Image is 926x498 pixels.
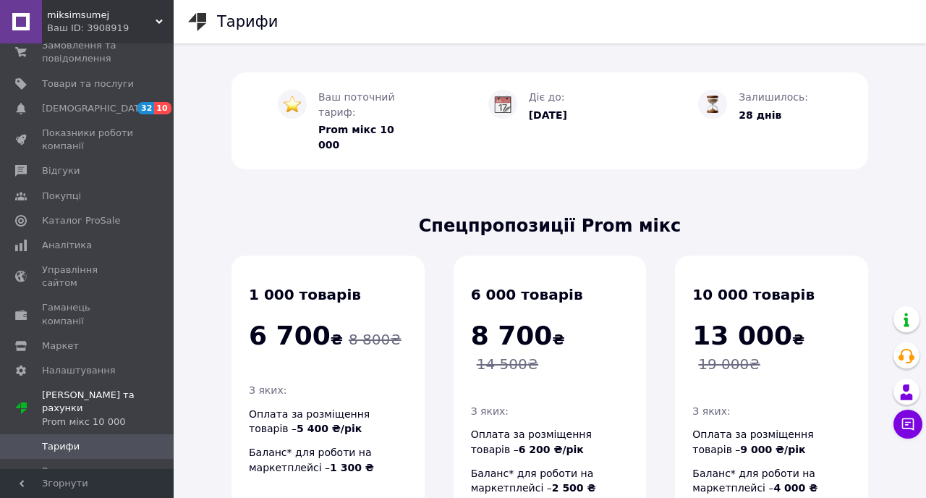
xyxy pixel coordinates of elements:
span: Оплата за розміщення товарів – [692,429,813,455]
span: [PERSON_NAME] та рахунки [42,389,174,429]
span: Товари та послуги [42,77,134,90]
span: [DATE] [529,109,567,121]
span: З яких: [692,405,730,417]
div: Ваш ID: 3908919 [47,22,174,35]
span: ₴ [692,331,804,348]
span: Prom мікс 10 000 [318,124,394,151]
span: Ваш поточний тариф: [318,91,395,118]
span: Баланс* для роботи на маркетплейсі – [471,468,596,494]
span: 10 000 товарів [692,286,815,303]
span: 2 500 ₴ [552,482,596,494]
span: З яких: [471,405,509,417]
span: З яких: [249,384,286,396]
span: 8 800 ₴ [349,331,402,348]
span: Показники роботи компанії [42,127,134,153]
span: 8 700 [471,321,553,350]
span: 1 300 ₴ [330,462,374,473]
h1: Тарифи [217,13,278,30]
span: Каталог ProSale [42,214,120,227]
span: 6 700 [249,321,331,350]
span: Оплата за розміщення товарів – [249,408,370,435]
span: 5 400 ₴/рік [297,423,362,434]
span: ₴ [249,331,343,348]
span: Управління сайтом [42,263,134,290]
span: miksimsumej [47,9,156,22]
span: 14 500 ₴ [477,355,538,373]
span: 28 днів [739,109,781,121]
span: 1 000 товарів [249,286,361,303]
span: Гаманець компанії [42,301,134,327]
div: Prom мікс 10 000 [42,415,174,429]
span: 4 000 ₴ [773,482,817,494]
span: Покупці [42,190,81,203]
span: Баланс* для роботи на маркетплейсі – [249,447,374,473]
img: :calendar: [494,96,511,113]
span: [DEMOGRAPHIC_DATA] [42,102,149,115]
span: Оплата за розміщення товарів – [471,429,592,455]
span: Відгуки [42,164,80,177]
span: 32 [137,102,154,114]
span: Маркет [42,339,79,353]
button: Чат з покупцем [893,410,922,439]
span: 6 200 ₴/рік [519,444,584,455]
span: Діє до: [529,91,565,103]
span: 13 000 [692,321,792,350]
span: 6 000 товарів [471,286,583,303]
span: 19 000 ₴ [698,355,760,373]
span: Спецпропозиції Prom мікс [231,214,868,238]
span: Залишилось: [739,91,808,103]
span: Налаштування [42,364,116,377]
img: :star: [284,96,301,113]
span: Аналітика [42,239,92,252]
span: ₴ [471,331,565,348]
img: :hourglass_flowing_sand: [704,96,721,113]
span: Тарифи [42,440,80,453]
span: 10 [154,102,171,114]
span: 9 000 ₴/рік [740,444,805,455]
span: Рахунки [42,465,82,478]
span: Баланс* для роботи на маркетплейсі – [692,468,817,494]
span: Замовлення та повідомлення [42,39,134,65]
